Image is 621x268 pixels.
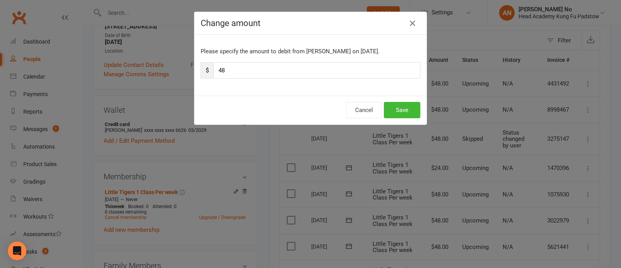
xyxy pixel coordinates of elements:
[384,102,420,118] button: Save
[346,102,382,118] button: Cancel
[8,242,26,260] div: Open Intercom Messenger
[201,18,420,28] h4: Change amount
[201,62,213,79] span: $
[201,47,420,56] p: Please specify the amount to debit from [PERSON_NAME] on [DATE].
[406,17,419,30] button: Close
